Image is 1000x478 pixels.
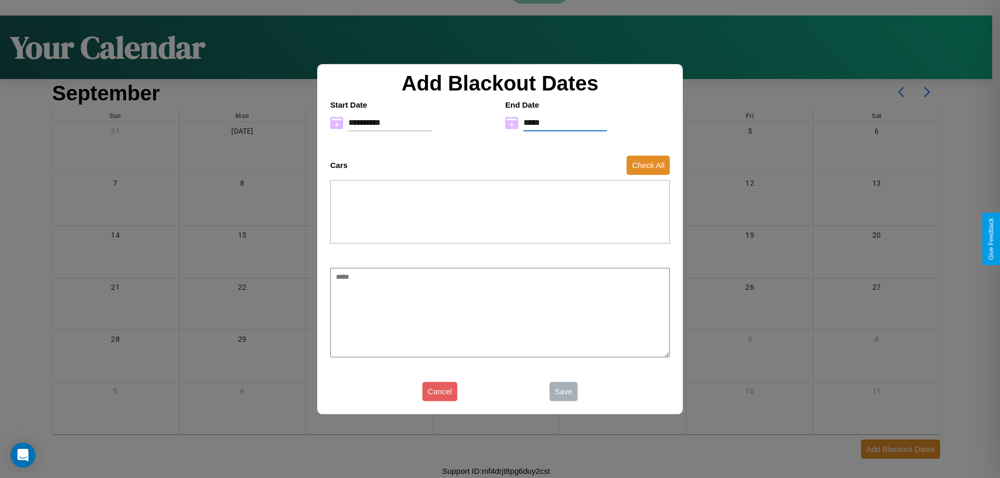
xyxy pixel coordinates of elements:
h4: Start Date [330,100,495,109]
button: Save [549,382,578,401]
button: Check All [627,156,670,175]
div: Open Intercom Messenger [10,443,35,468]
h2: Add Blackout Dates [325,72,675,95]
h4: End Date [505,100,670,109]
h4: Cars [330,161,347,170]
button: Cancel [422,382,457,401]
div: Give Feedback [988,218,995,260]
